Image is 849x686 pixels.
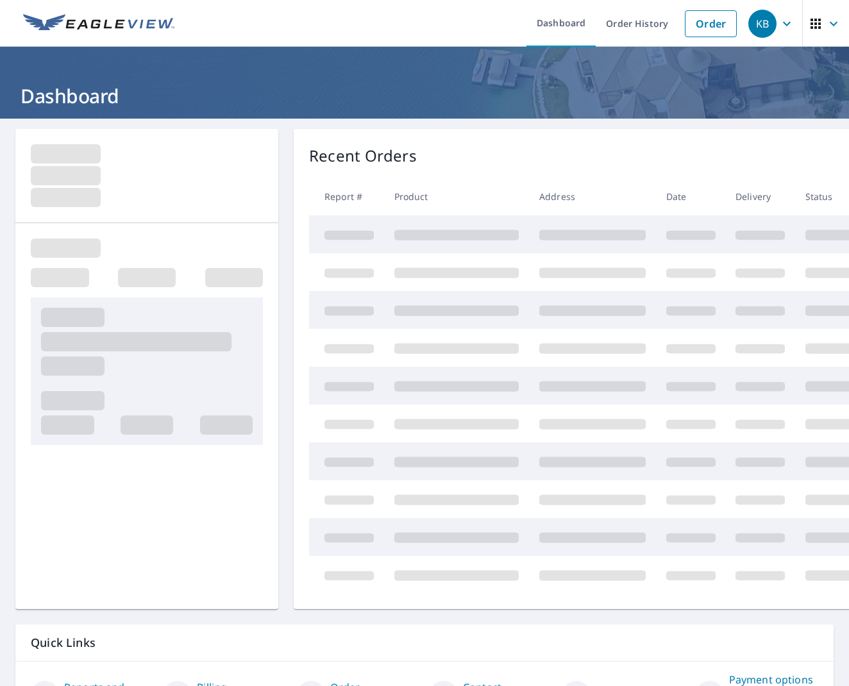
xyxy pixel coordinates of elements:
[384,178,529,215] th: Product
[685,10,737,37] a: Order
[725,178,795,215] th: Delivery
[656,178,726,215] th: Date
[748,10,777,38] div: KB
[15,83,834,109] h1: Dashboard
[23,14,174,33] img: EV Logo
[309,178,384,215] th: Report #
[309,144,417,167] p: Recent Orders
[529,178,656,215] th: Address
[31,635,818,651] p: Quick Links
